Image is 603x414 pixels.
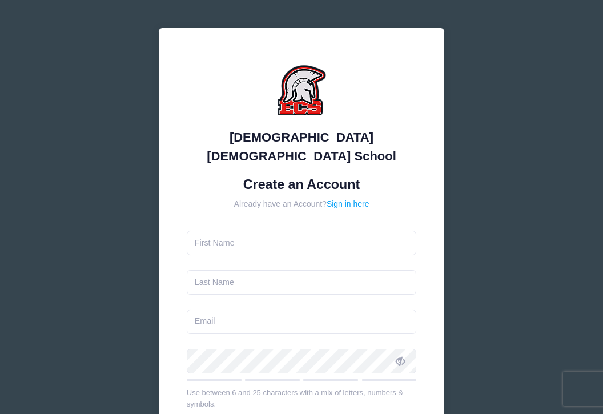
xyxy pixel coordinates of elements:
[187,198,417,210] div: Already have an Account?
[187,177,417,193] h1: Create an Account
[267,56,336,124] img: Evangelical Christian School
[187,387,417,409] div: Use between 6 and 25 characters with a mix of letters, numbers & symbols.
[187,128,417,166] div: [DEMOGRAPHIC_DATA] [DEMOGRAPHIC_DATA] School
[187,270,417,295] input: Last Name
[327,199,369,208] a: Sign in here
[187,231,417,255] input: First Name
[187,310,417,334] input: Email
